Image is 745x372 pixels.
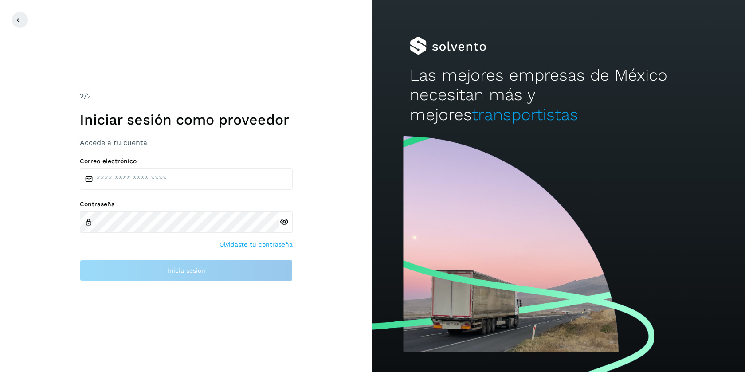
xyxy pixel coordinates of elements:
label: Contraseña [80,200,293,208]
label: Correo electrónico [80,157,293,165]
h3: Accede a tu cuenta [80,138,293,147]
button: Inicia sesión [80,260,293,281]
h1: Iniciar sesión como proveedor [80,111,293,128]
div: /2 [80,91,293,102]
span: 2 [80,92,84,100]
h2: Las mejores empresas de México necesitan más y mejores [410,66,708,125]
span: transportistas [472,105,578,124]
span: Inicia sesión [168,267,205,274]
a: Olvidaste tu contraseña [220,240,293,249]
